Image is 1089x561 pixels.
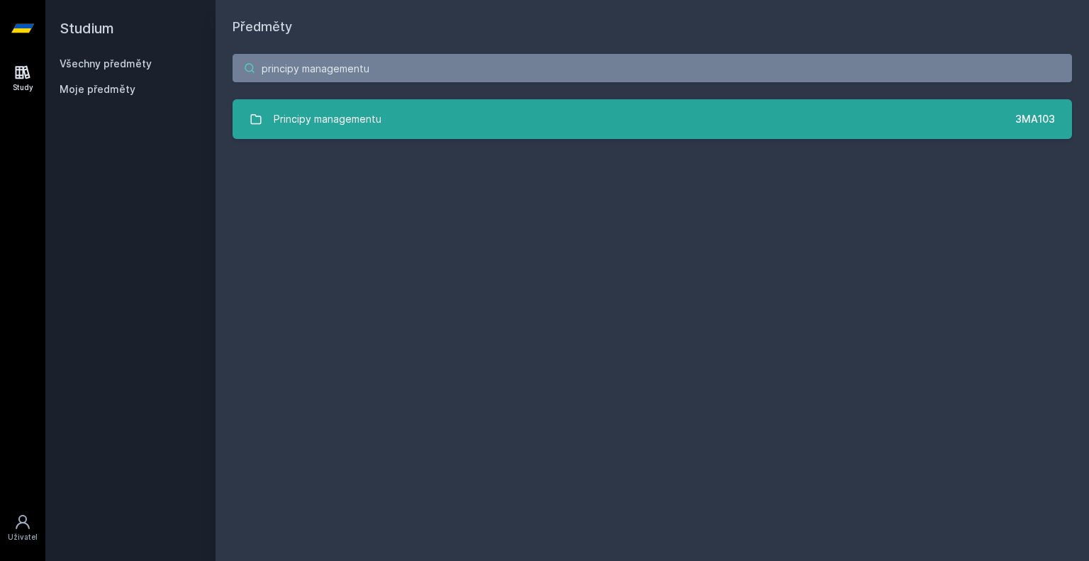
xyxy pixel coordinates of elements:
[3,57,43,100] a: Study
[233,99,1072,139] a: Principy managementu 3MA103
[3,506,43,550] a: Uživatel
[233,54,1072,82] input: Název nebo ident předmětu…
[1015,112,1055,126] div: 3MA103
[8,532,38,543] div: Uživatel
[13,82,33,93] div: Study
[274,105,381,133] div: Principy managementu
[60,82,135,96] span: Moje předměty
[60,57,152,70] a: Všechny předměty
[233,17,1072,37] h1: Předměty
